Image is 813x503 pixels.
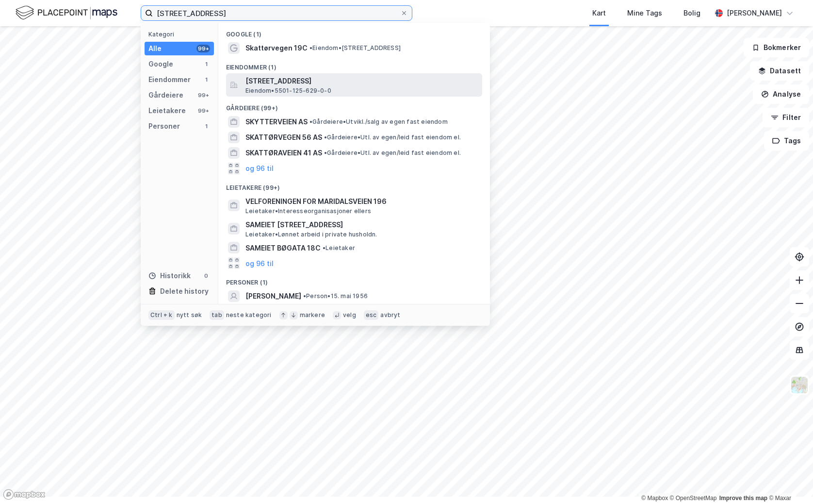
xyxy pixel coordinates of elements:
div: 99+ [196,45,210,52]
div: Google [148,58,173,70]
img: Z [790,376,809,394]
span: Leietaker • Lønnet arbeid i private husholdn. [245,231,377,238]
button: og 96 til [245,163,274,174]
div: 99+ [196,107,210,115]
div: Personer [148,120,180,132]
span: SKATTØRVEGEN 56 AS [245,132,322,143]
div: Leietakere [148,105,186,117]
span: • [324,149,327,156]
a: OpenStreetMap [670,495,717,502]
div: 99+ [196,91,210,99]
button: Analyse [753,84,809,104]
div: Personer (1) [218,271,490,288]
div: esc [364,310,379,320]
button: Bokmerker [744,38,809,57]
button: og 96 til [245,257,274,269]
span: SAMEIET BØGATA 18C [245,242,321,254]
div: neste kategori [226,311,272,319]
span: [PERSON_NAME] [245,290,301,302]
span: [STREET_ADDRESS] [245,75,478,87]
span: Gårdeiere • Utl. av egen/leid fast eiendom el. [324,134,461,141]
div: Eiendommer (1) [218,56,490,73]
span: • [309,44,312,51]
span: Gårdeiere • Utvikl./salg av egen fast eiendom [309,118,448,126]
div: Kart [592,7,606,19]
span: SKATTØRAVEIEN 41 AS [245,147,322,159]
div: velg [343,311,356,319]
div: Alle [148,43,162,54]
span: Gårdeiere • Utl. av egen/leid fast eiendom el. [324,149,461,157]
span: • [323,244,325,251]
div: Gårdeiere (99+) [218,97,490,114]
div: nytt søk [177,311,202,319]
div: markere [300,311,325,319]
div: Leietakere (99+) [218,176,490,194]
span: VELFORENINGEN FOR MARIDALSVEIEN 196 [245,196,478,207]
div: Gårdeiere [148,89,183,101]
div: Mine Tags [627,7,662,19]
span: • [309,118,312,125]
input: Søk på adresse, matrikkel, gårdeiere, leietakere eller personer [153,6,400,20]
div: Google (1) [218,23,490,40]
div: 1 [202,76,210,84]
div: [PERSON_NAME] [727,7,782,19]
button: Tags [764,131,809,151]
div: Bolig [683,7,700,19]
a: Mapbox [641,495,668,502]
div: Kategori [148,31,214,38]
div: 0 [202,272,210,280]
span: SAMEIET [STREET_ADDRESS] [245,219,478,231]
a: Mapbox homepage [3,489,46,500]
span: • [324,134,327,141]
div: 1 [202,60,210,68]
span: Person • 15. mai 1956 [303,292,368,300]
span: Leietaker [323,244,355,252]
div: 1 [202,122,210,130]
div: Historikk [148,270,191,282]
button: Datasett [750,61,809,81]
span: • [303,292,306,300]
span: Leietaker • Interesseorganisasjoner ellers [245,207,371,215]
div: avbryt [380,311,400,319]
img: logo.f888ab2527a4732fd821a326f86c7f29.svg [16,4,117,21]
div: Ctrl + k [148,310,175,320]
div: Eiendommer [148,74,191,85]
iframe: Chat Widget [764,456,813,503]
button: Filter [763,108,809,127]
span: Eiendom • [STREET_ADDRESS] [309,44,401,52]
a: Improve this map [719,495,767,502]
span: Skattørvegen 19C [245,42,308,54]
span: SKYTTERVEIEN AS [245,116,308,128]
div: Delete history [160,285,209,297]
div: tab [210,310,224,320]
span: Eiendom • 5501-125-629-0-0 [245,87,331,95]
